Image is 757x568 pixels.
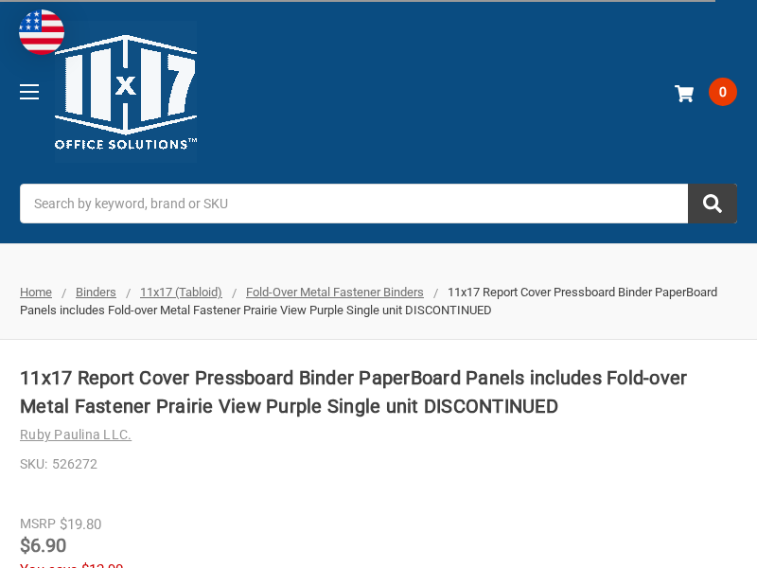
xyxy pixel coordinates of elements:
span: Toggle menu [20,91,39,93]
a: Toggle menu [3,65,55,117]
img: duty and tax information for United States [19,9,64,55]
a: Home [20,285,52,299]
h1: 11x17 Report Cover Pressboard Binder PaperBoard Panels includes Fold-over Metal Fastener Prairie ... [20,364,737,420]
img: 11x17.com [55,21,197,163]
div: MSRP [20,514,56,534]
a: Fold-Over Metal Fastener Binders [246,285,424,299]
input: Search by keyword, brand or SKU [20,184,737,223]
span: 0 [709,78,737,106]
a: 11x17 (Tabloid) [140,285,222,299]
span: $6.90 [20,534,66,557]
dt: SKU: [20,454,47,474]
a: Binders [76,285,116,299]
dd: 526272 [20,454,737,474]
a: 0 [670,67,737,116]
a: Ruby Paulina LLC. [20,427,132,442]
span: $19.80 [60,516,101,533]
